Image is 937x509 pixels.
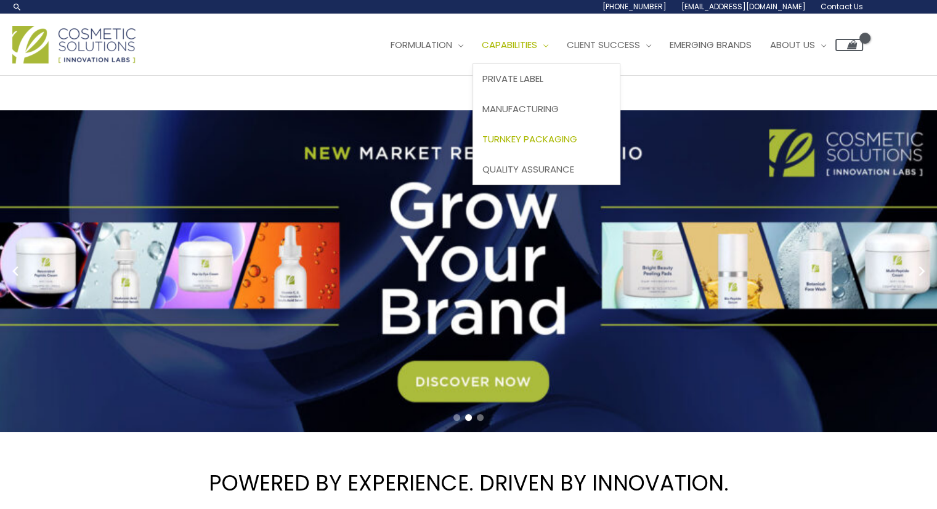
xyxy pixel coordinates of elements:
[473,94,620,124] a: Manufacturing
[681,1,806,12] span: [EMAIL_ADDRESS][DOMAIN_NAME]
[602,1,667,12] span: [PHONE_NUMBER]
[558,26,660,63] a: Client Success
[6,262,25,280] button: Previous slide
[465,414,472,421] span: Go to slide 2
[473,124,620,154] a: Turnkey Packaging
[482,72,543,85] span: Private Label
[482,132,577,145] span: Turnkey Packaging
[482,38,537,51] span: Capabilities
[567,38,640,51] span: Client Success
[821,1,863,12] span: Contact Us
[372,26,863,63] nav: Site Navigation
[482,163,574,176] span: Quality Assurance
[477,414,484,421] span: Go to slide 3
[12,2,22,12] a: Search icon link
[835,39,863,51] a: View Shopping Cart, empty
[670,38,752,51] span: Emerging Brands
[770,38,815,51] span: About Us
[473,154,620,184] a: Quality Assurance
[660,26,761,63] a: Emerging Brands
[391,38,452,51] span: Formulation
[453,414,460,421] span: Go to slide 1
[482,102,559,115] span: Manufacturing
[473,26,558,63] a: Capabilities
[473,64,620,94] a: Private Label
[912,262,931,280] button: Next slide
[761,26,835,63] a: About Us
[12,26,136,63] img: Cosmetic Solutions Logo
[381,26,473,63] a: Formulation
